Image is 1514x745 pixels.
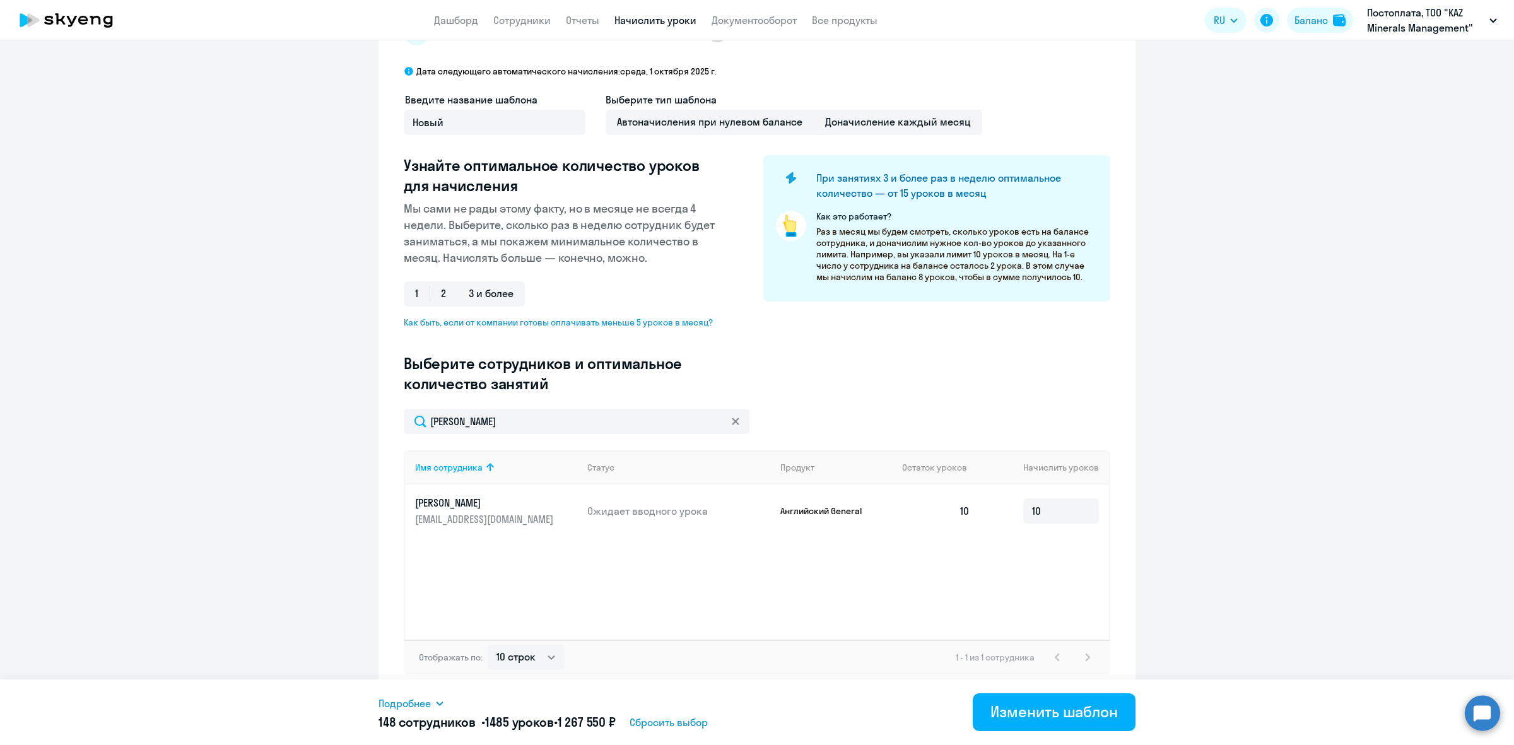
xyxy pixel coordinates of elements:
input: Поиск по имени, email, продукту или статусу [404,409,749,434]
span: Автоначисления при нулевом балансе [606,110,814,135]
button: RU [1205,8,1247,33]
h5: 148 сотрудников • • [378,713,616,731]
span: 1 [404,281,430,307]
p: Ожидает вводного урока [587,504,770,518]
div: Имя сотрудника [415,462,577,473]
button: Постоплата, ТОО "KAZ Minerals Management" [1361,5,1503,35]
a: Сотрудники [493,14,551,26]
td: 10 [892,484,980,537]
img: balance [1333,14,1346,26]
p: [PERSON_NAME] [415,496,556,510]
button: Изменить шаблон [973,693,1135,731]
th: Начислить уроков [980,450,1109,484]
p: Английский General [780,505,875,517]
a: Документооборот [712,14,797,26]
div: Изменить шаблон [990,701,1118,722]
span: 1 - 1 из 1 сотрудника [956,652,1035,663]
span: Сбросить выбор [630,715,708,730]
p: Мы сами не рады этому факту, но в месяце не всегда 4 недели. Выберите, сколько раз в неделю сотру... [404,201,723,266]
a: Отчеты [566,14,599,26]
h3: Узнайте оптимальное количество уроков для начисления [404,155,723,196]
span: Как быть, если от компании готовы оплачивать меньше 5 уроков в месяц? [404,317,723,328]
span: Подробнее [378,696,431,711]
button: Балансbalance [1287,8,1353,33]
div: Статус [587,462,770,473]
div: Имя сотрудника [415,462,483,473]
h4: Выберите тип шаблона [606,92,982,107]
input: Без названия [404,110,585,135]
span: 1485 уроков [485,714,553,730]
p: Как это работает? [816,211,1098,222]
img: pointer-circle [776,211,806,241]
a: Дашборд [434,14,478,26]
p: Дата следующего автоматического начисления: среда, 1 октября 2025 г. [416,66,717,77]
div: Продукт [780,462,814,473]
a: Все продукты [812,14,877,26]
span: 1 267 550 ₽ [558,714,616,730]
span: Остаток уроков [902,462,967,473]
span: RU [1214,13,1225,28]
p: Постоплата, ТОО "KAZ Minerals Management" [1367,5,1484,35]
a: Начислить уроки [614,14,696,26]
h4: При занятиях 3 и более раз в неделю оптимальное количество — от 15 уроков в месяц [816,170,1089,201]
span: Доначисление каждый месяц [814,110,982,135]
div: Остаток уроков [902,462,980,473]
span: 3 и более [457,281,525,307]
span: Отображать по: [419,652,483,663]
div: Статус [587,462,614,473]
span: 2 [430,281,457,307]
div: Баланс [1294,13,1328,28]
p: [EMAIL_ADDRESS][DOMAIN_NAME] [415,512,556,526]
div: Продукт [780,462,893,473]
a: [PERSON_NAME][EMAIL_ADDRESS][DOMAIN_NAME] [415,496,577,526]
p: Раз в месяц мы будем смотреть, сколько уроков есть на балансе сотрудника, и доначислим нужное кол... [816,226,1098,283]
span: Введите название шаблона [405,93,537,106]
h3: Выберите сотрудников и оптимальное количество занятий [404,353,723,394]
